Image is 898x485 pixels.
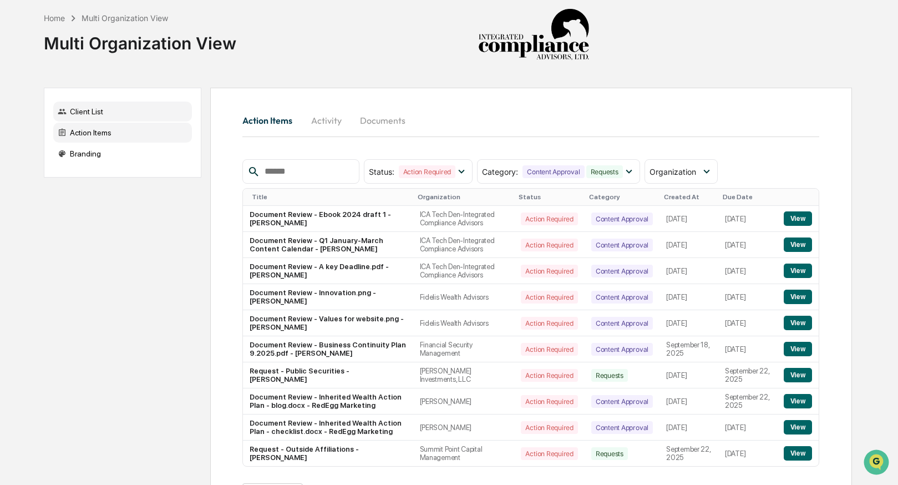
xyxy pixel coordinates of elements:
[591,317,653,330] div: Content Approval
[189,88,202,102] button: Start new chat
[413,441,515,466] td: Summit Point Capital Management
[591,369,628,382] div: Requests
[659,415,718,441] td: [DATE]
[591,265,653,277] div: Content Approval
[591,421,653,434] div: Content Approval
[413,415,515,441] td: [PERSON_NAME]
[784,316,812,330] button: View
[243,415,413,441] td: Document Review - Inherited Wealth Action Plan - checklist.docx - RedEgg Marketing
[38,96,140,105] div: We're available if you need us!
[53,144,192,164] div: Branding
[243,258,413,284] td: Document Review - A key Deadline.pdf - [PERSON_NAME]
[718,232,777,258] td: [DATE]
[399,165,455,178] div: Action Required
[659,441,718,466] td: September 22, 2025
[784,211,812,226] button: View
[650,167,696,176] span: Organization
[413,388,515,415] td: [PERSON_NAME]
[478,9,589,61] img: Integrated Compliance Advisors
[82,13,168,23] div: Multi Organization View
[521,213,577,225] div: Action Required
[784,394,812,408] button: View
[521,447,577,460] div: Action Required
[521,265,577,277] div: Action Required
[413,362,515,388] td: [PERSON_NAME] Investments, LLC
[76,135,142,155] a: 🗄️Attestations
[11,85,31,105] img: 1746055101610-c473b297-6a78-478c-a979-82029cc54cd1
[659,232,718,258] td: [DATE]
[243,310,413,336] td: Document Review - Values for website.png - [PERSON_NAME]
[718,441,777,466] td: [DATE]
[591,395,653,408] div: Content Approval
[243,441,413,466] td: Request - Outside Affiliations - [PERSON_NAME]
[413,206,515,232] td: ICA Tech Den-Integrated Compliance Advisors
[784,342,812,356] button: View
[53,102,192,122] div: Client List
[718,206,777,232] td: [DATE]
[22,161,70,172] span: Data Lookup
[242,107,819,134] div: activity tabs
[521,239,577,251] div: Action Required
[38,85,182,96] div: Start new chat
[718,258,777,284] td: [DATE]
[243,336,413,362] td: Document Review - Business Continuity Plan 9.2025.pdf - [PERSON_NAME]
[586,165,623,178] div: Requests
[591,213,653,225] div: Content Approval
[659,258,718,284] td: [DATE]
[659,362,718,388] td: [DATE]
[784,420,812,435] button: View
[784,368,812,382] button: View
[22,140,72,151] span: Preclearance
[521,421,577,434] div: Action Required
[591,343,653,356] div: Content Approval
[243,284,413,310] td: Document Review - Innovation.png - [PERSON_NAME]
[413,310,515,336] td: Fidelis Wealth Advisors
[659,310,718,336] td: [DATE]
[92,140,138,151] span: Attestations
[243,388,413,415] td: Document Review - Inherited Wealth Action Plan - blog.docx - RedEgg Marketing
[252,193,408,201] div: Title
[413,258,515,284] td: ICA Tech Den-Integrated Compliance Advisors
[718,362,777,388] td: September 22, 2025
[659,388,718,415] td: [DATE]
[659,206,718,232] td: [DATE]
[784,446,812,461] button: View
[243,232,413,258] td: Document Review - Q1 January-March Content Calendar - [PERSON_NAME]
[7,156,74,176] a: 🔎Data Lookup
[521,317,577,330] div: Action Required
[659,284,718,310] td: [DATE]
[589,193,655,201] div: Category
[301,107,351,134] button: Activity
[522,165,584,178] div: Content Approval
[242,107,301,134] button: Action Items
[784,290,812,304] button: View
[413,284,515,310] td: Fidelis Wealth Advisors
[723,193,773,201] div: Due Date
[664,193,714,201] div: Created At
[718,415,777,441] td: [DATE]
[521,395,577,408] div: Action Required
[78,188,134,196] a: Powered byPylon
[413,336,515,362] td: Financial Security Management
[718,336,777,362] td: [DATE]
[369,167,394,176] span: Status :
[659,336,718,362] td: September 18, 2025
[11,23,202,41] p: How can we help?
[591,291,653,304] div: Content Approval
[519,193,580,201] div: Status
[44,24,236,53] div: Multi Organization View
[718,388,777,415] td: September 22, 2025
[591,239,653,251] div: Content Approval
[591,447,628,460] div: Requests
[413,232,515,258] td: ICA Tech Den-Integrated Compliance Advisors
[44,13,65,23] div: Home
[784,238,812,252] button: View
[521,369,577,382] div: Action Required
[521,343,577,356] div: Action Required
[243,206,413,232] td: Document Review - Ebook 2024 draft 1 - [PERSON_NAME]
[7,135,76,155] a: 🖐️Preclearance
[718,310,777,336] td: [DATE]
[110,188,134,196] span: Pylon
